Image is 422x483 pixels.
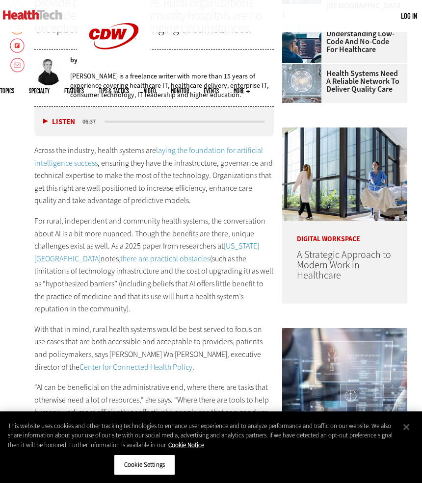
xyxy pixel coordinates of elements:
button: Listen [43,118,75,126]
img: Healthcare networking [282,64,321,103]
a: More information about your privacy [168,441,204,449]
a: Features [64,88,84,94]
a: Tips & Tactics [99,88,129,94]
a: laying the foundation for artificial intelligence success [34,145,263,168]
a: Events [204,88,219,94]
span: More [234,88,250,94]
a: Center for Connected Health Policy [79,362,192,372]
div: duration [81,117,103,126]
div: User menu [401,11,417,21]
p: For rural, independent and community health systems, the conversation about AI is a bit more nuan... [34,215,274,315]
img: Home [3,10,62,20]
a: Health Systems Need a Reliable Network To Deliver Quality Care [282,70,401,93]
a: Video [144,88,156,94]
div: media player [34,107,274,136]
a: [US_STATE][GEOGRAPHIC_DATA] [34,241,259,264]
a: CDW [77,65,151,75]
a: A Strategic Approach to Modern Work in Healthcare [297,248,391,282]
span: Specialty [29,88,50,94]
img: Electronic health records [282,328,407,422]
button: Close [396,416,417,438]
button: Cookie Settings [114,455,175,475]
p: Digital Workspace [282,221,407,243]
a: MonITor [171,88,189,94]
img: Health workers in a modern hospital [282,127,407,221]
p: Across the industry, health systems are , ensuring they have the infrastructure, governance and t... [34,144,274,207]
p: “AI can be beneficial on the administrative end, where there are tasks that otherwise need a lot ... [34,381,274,431]
a: Log in [401,11,417,20]
p: With that in mind, rural health systems would be best served to focus on use cases that are both ... [34,323,274,373]
a: there are practical obstacles [120,254,210,264]
div: This website uses cookies and other tracking technologies to enhance user experience and to analy... [8,421,393,450]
